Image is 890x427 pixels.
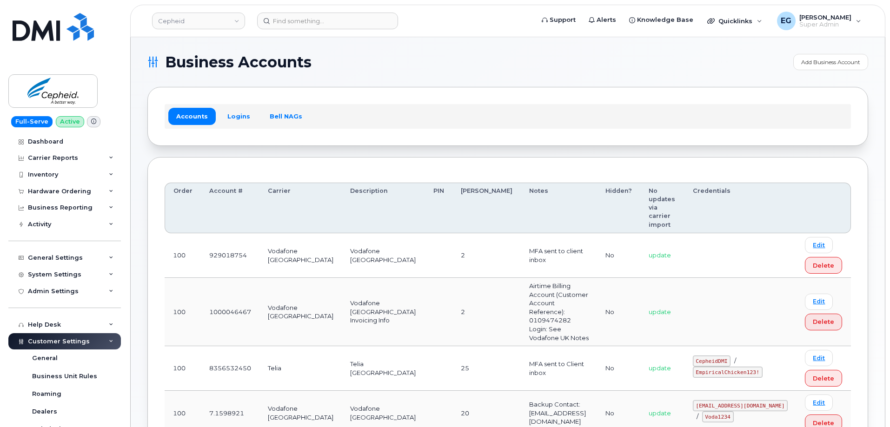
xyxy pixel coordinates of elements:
[259,183,342,233] th: Carrier
[201,233,259,278] td: 929018754
[452,346,521,391] td: 25
[805,370,842,387] button: Delete
[259,278,342,346] td: Vodafone [GEOGRAPHIC_DATA]
[259,233,342,278] td: Vodafone [GEOGRAPHIC_DATA]
[452,183,521,233] th: [PERSON_NAME]
[342,346,425,391] td: Telia [GEOGRAPHIC_DATA]
[597,183,640,233] th: Hidden?
[425,183,452,233] th: PIN
[649,308,671,315] span: update
[165,55,312,69] span: Business Accounts
[521,346,598,391] td: MFA sent to Client inbox
[521,278,598,346] td: Airtime Billing Account (Customer Account Reference): 0109474282 Login: See Vodafone UK Notes
[697,413,698,420] span: /
[165,278,201,346] td: 100
[805,237,833,253] a: Edit
[165,346,201,391] td: 100
[805,294,833,310] a: Edit
[684,183,797,233] th: Credentials
[693,355,731,367] code: CepheidDMI
[201,346,259,391] td: 8356532450
[805,257,842,274] button: Delete
[168,108,216,125] a: Accounts
[805,350,833,366] a: Edit
[342,183,425,233] th: Description
[342,278,425,346] td: Vodafone [GEOGRAPHIC_DATA] Invoicing Info
[597,346,640,391] td: No
[734,357,736,364] span: /
[813,261,834,270] span: Delete
[805,394,833,411] a: Edit
[342,233,425,278] td: Vodafone [GEOGRAPHIC_DATA]
[649,251,671,259] span: update
[793,54,868,70] a: Add Business Account
[452,278,521,346] td: 2
[521,183,598,233] th: Notes
[219,108,258,125] a: Logins
[649,364,671,372] span: update
[597,278,640,346] td: No
[702,411,734,422] code: Voda1234
[259,346,342,391] td: Telia
[165,183,201,233] th: Order
[452,233,521,278] td: 2
[521,233,598,278] td: MFA sent to client inbox
[262,108,310,125] a: Bell NAGs
[813,317,834,326] span: Delete
[165,233,201,278] td: 100
[597,233,640,278] td: No
[201,183,259,233] th: Account #
[805,314,842,330] button: Delete
[693,400,788,411] code: [EMAIL_ADDRESS][DOMAIN_NAME]
[693,367,763,378] code: EmpiricalChicken123!
[813,374,834,383] span: Delete
[640,183,684,233] th: No updates via carrier import
[201,278,259,346] td: 1000046467
[649,409,671,417] span: update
